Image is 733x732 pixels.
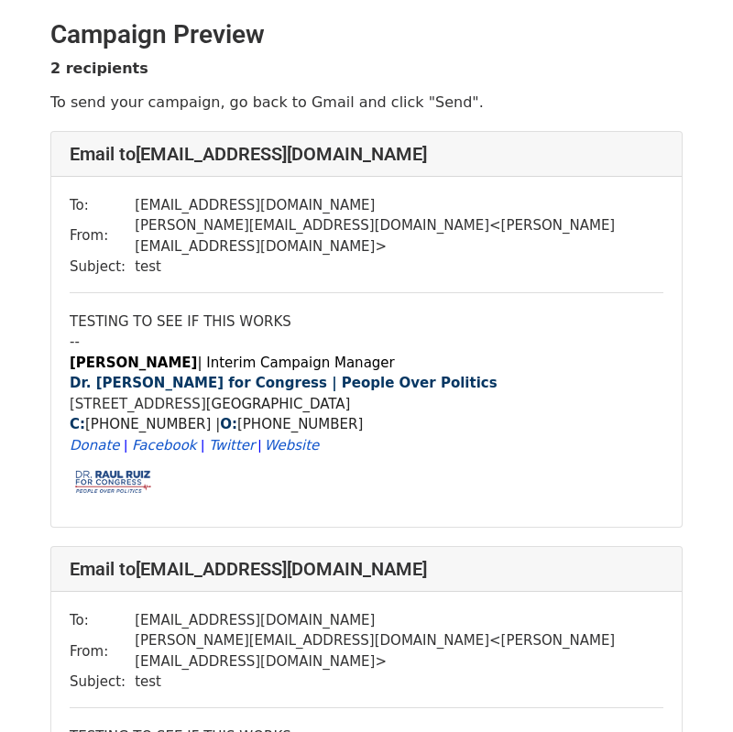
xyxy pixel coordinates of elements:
td: From: [70,630,135,672]
td: [PERSON_NAME][EMAIL_ADDRESS][DOMAIN_NAME] < [PERSON_NAME][EMAIL_ADDRESS][DOMAIN_NAME] > [135,215,663,257]
td: [EMAIL_ADDRESS][DOMAIN_NAME] [135,195,663,216]
td: [PERSON_NAME][EMAIL_ADDRESS][DOMAIN_NAME] < [PERSON_NAME][EMAIL_ADDRESS][DOMAIN_NAME] > [135,630,663,672]
b: [PERSON_NAME] [70,355,197,371]
font: C: [70,416,85,432]
td: Subject: [70,672,135,693]
img: AIorK4zlX08txRAgAJVKw-qeoC7w6CNGDOH_GKh71lTm2IP9f779X_SVsgKF0pAYbVJIbMYR1NDagTAPjJJz [70,455,158,508]
a: Twitter [209,437,255,453]
div: TESTING TO SEE IF THIS WORKS [70,311,663,333]
span: -- [70,333,80,350]
td: test [135,672,663,693]
h4: Email to [EMAIL_ADDRESS][DOMAIN_NAME] [70,558,663,580]
font: O: [220,416,237,432]
span: | [124,437,127,453]
span: [GEOGRAPHIC_DATA] [206,396,351,412]
td: Subject: [70,257,135,278]
p: To send your campaign, go back to Gmail and click "Send". [50,93,683,112]
h4: Email to [EMAIL_ADDRESS][DOMAIN_NAME] [70,143,663,165]
a: Website [265,437,320,453]
td: To: [70,195,135,216]
span: | [257,437,261,453]
font: | Interim Campaign Manager [70,355,395,371]
td: From: [70,215,135,257]
td: test [135,257,663,278]
font: [PHONE_NUMBER] | [85,416,220,432]
a: Facebook [132,437,196,453]
td: [EMAIL_ADDRESS][DOMAIN_NAME] [135,610,663,631]
h2: Campaign Preview [50,19,683,50]
strong: 2 recipients [50,60,148,77]
span: | [201,437,204,453]
td: To: [70,610,135,631]
font: [PHONE_NUMBER] [237,416,363,432]
div: [STREET_ADDRESS] [70,394,663,415]
b: Dr. [PERSON_NAME] for Congress | People Over Politics [70,375,498,391]
a: Donate [70,437,120,453]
